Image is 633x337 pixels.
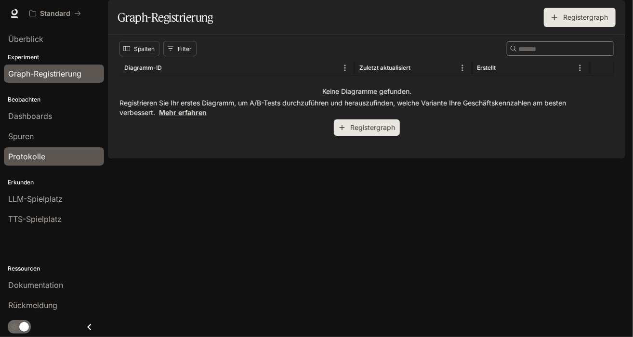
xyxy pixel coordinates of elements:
[118,10,213,25] font: Graph-Registrierung
[334,119,400,135] button: Registergraph
[350,123,395,131] font: Registergraph
[25,4,85,23] button: Alle Arbeitsbereiche
[573,61,587,75] button: Speisekarte
[338,61,352,75] button: Speisekarte
[507,41,614,56] div: Suchen
[124,64,162,71] font: Diagramm-ID
[119,99,566,117] font: Registrieren Sie Ihr erstes Diagramm, um A/B-Tests durchzuführen und herauszufinden, welche Varia...
[477,64,496,71] font: Erstellt
[322,87,411,95] font: Keine Diagramme gefunden.
[544,8,616,27] button: Registergraph
[134,45,155,52] font: Spalten
[163,41,197,56] button: Filter anzeigen
[359,64,410,71] font: Zuletzt aktualisiert
[40,9,70,17] font: Standard
[159,108,207,117] a: Mehr erfahren
[455,61,470,75] button: Speisekarte
[411,61,426,75] button: Sortieren
[163,61,177,75] button: Sortieren
[119,41,159,56] button: Spalten auswählen
[178,45,192,52] font: Filter
[497,61,511,75] button: Sortieren
[563,13,608,21] font: Registergraph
